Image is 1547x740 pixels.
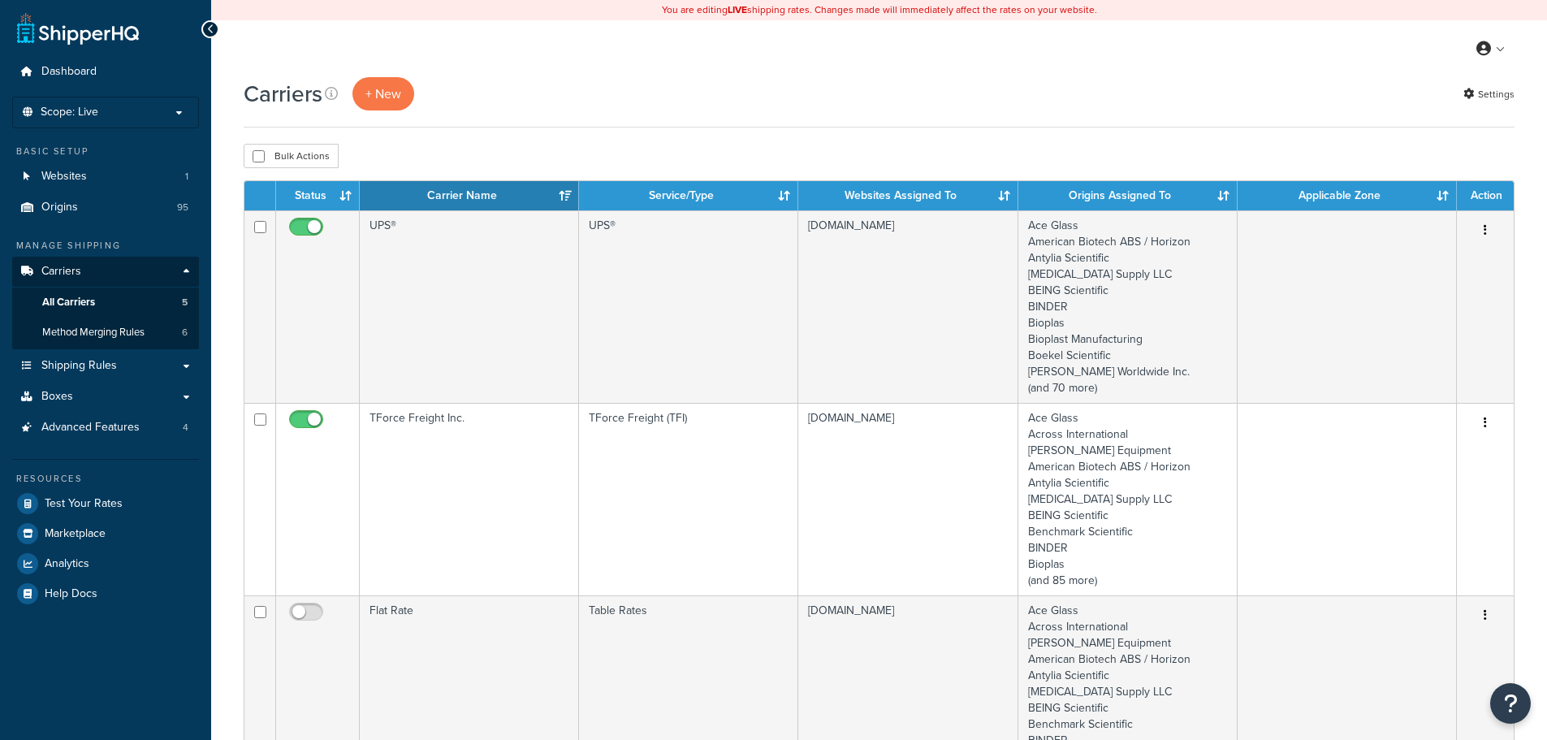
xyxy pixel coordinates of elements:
[17,12,139,45] a: ShipperHQ Home
[12,162,199,192] a: Websites 1
[12,413,199,443] li: Advanced Features
[12,413,199,443] a: Advanced Features 4
[798,181,1018,210] th: Websites Assigned To: activate to sort column ascending
[12,57,199,87] a: Dashboard
[42,296,95,309] span: All Carriers
[798,210,1018,403] td: [DOMAIN_NAME]
[12,579,199,608] a: Help Docs
[45,497,123,511] span: Test Your Rates
[45,557,89,571] span: Analytics
[12,489,199,518] a: Test Your Rates
[1018,210,1238,403] td: Ace Glass American Biotech ABS / Horizon Antylia Scientific [MEDICAL_DATA] Supply LLC BEING Scien...
[579,210,798,403] td: UPS®
[12,519,199,548] a: Marketplace
[360,210,579,403] td: UPS®
[12,288,199,318] a: All Carriers 5
[12,351,199,381] a: Shipping Rules
[12,318,199,348] a: Method Merging Rules 6
[41,265,81,279] span: Carriers
[244,144,339,168] button: Bulk Actions
[244,78,322,110] h1: Carriers
[41,65,97,79] span: Dashboard
[45,587,97,601] span: Help Docs
[579,181,798,210] th: Service/Type: activate to sort column ascending
[12,162,199,192] li: Websites
[12,239,199,253] div: Manage Shipping
[12,318,199,348] li: Method Merging Rules
[45,527,106,541] span: Marketplace
[177,201,188,214] span: 95
[12,549,199,578] a: Analytics
[1018,181,1238,210] th: Origins Assigned To: activate to sort column ascending
[41,201,78,214] span: Origins
[1018,403,1238,595] td: Ace Glass Across International [PERSON_NAME] Equipment American Biotech ABS / Horizon Antylia Sci...
[360,181,579,210] th: Carrier Name: activate to sort column ascending
[12,193,199,223] li: Origins
[41,421,140,435] span: Advanced Features
[42,326,145,340] span: Method Merging Rules
[360,403,579,595] td: TForce Freight Inc.
[276,181,360,210] th: Status: activate to sort column ascending
[352,77,414,110] button: + New
[12,288,199,318] li: All Carriers
[41,106,98,119] span: Scope: Live
[182,326,188,340] span: 6
[185,170,188,184] span: 1
[12,257,199,349] li: Carriers
[41,170,87,184] span: Websites
[1457,181,1514,210] th: Action
[798,403,1018,595] td: [DOMAIN_NAME]
[12,472,199,486] div: Resources
[12,145,199,158] div: Basic Setup
[12,193,199,223] a: Origins 95
[41,359,117,373] span: Shipping Rules
[728,2,747,17] b: LIVE
[1490,683,1531,724] button: Open Resource Center
[183,421,188,435] span: 4
[12,257,199,287] a: Carriers
[579,403,798,595] td: TForce Freight (TFI)
[182,296,188,309] span: 5
[1238,181,1457,210] th: Applicable Zone: activate to sort column ascending
[12,382,199,412] a: Boxes
[1463,83,1515,106] a: Settings
[41,390,73,404] span: Boxes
